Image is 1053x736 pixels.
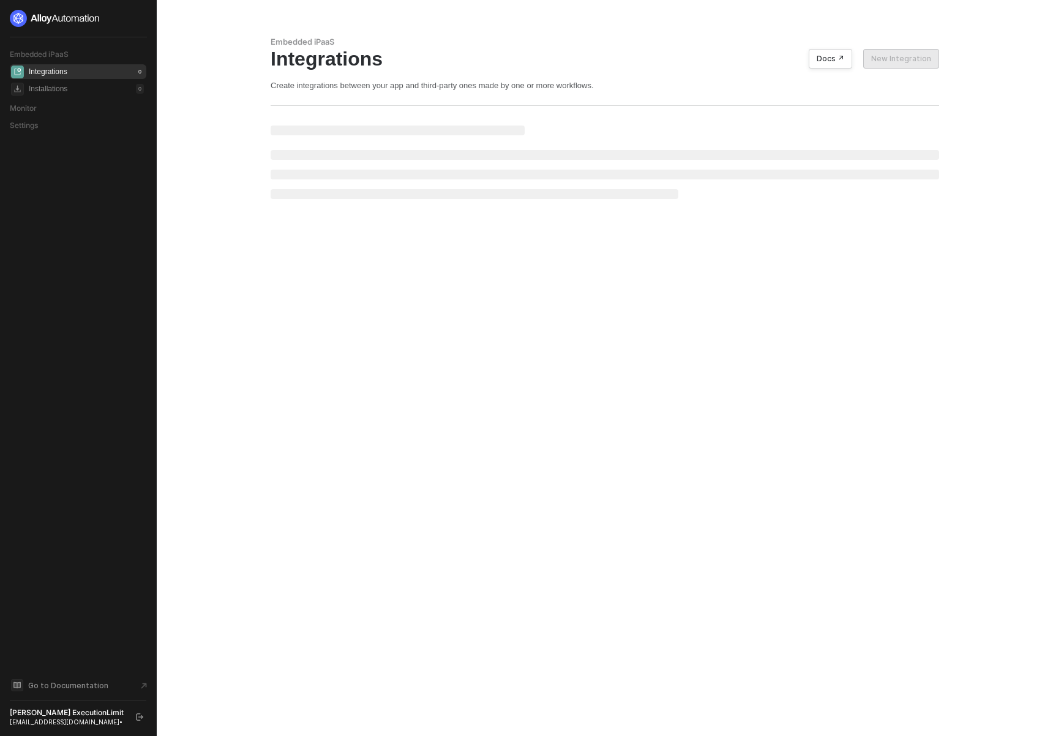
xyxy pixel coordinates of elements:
a: logo [10,10,146,27]
div: 0 [136,67,144,77]
div: Create integrations between your app and third-party ones made by one or more workflows. [271,80,939,91]
span: Monitor [10,103,37,113]
a: Knowledge Base [10,678,147,693]
div: Docs ↗ [817,54,844,64]
span: Settings [10,121,38,130]
button: New Integration [863,49,939,69]
span: logout [136,713,143,721]
button: Docs ↗ [809,49,852,69]
div: Integrations [271,47,939,70]
span: integrations [11,66,24,78]
div: Embedded iPaaS [271,37,939,47]
span: Go to Documentation [28,680,108,691]
div: [PERSON_NAME] ExecutionLimit [10,708,125,718]
div: [EMAIL_ADDRESS][DOMAIN_NAME] • [10,718,125,726]
div: Integrations [29,67,67,77]
img: logo [10,10,100,27]
span: documentation [11,679,23,691]
span: installations [11,83,24,96]
span: document-arrow [138,680,150,692]
span: Embedded iPaaS [10,50,69,59]
div: 0 [136,84,144,94]
div: Installations [29,84,67,94]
